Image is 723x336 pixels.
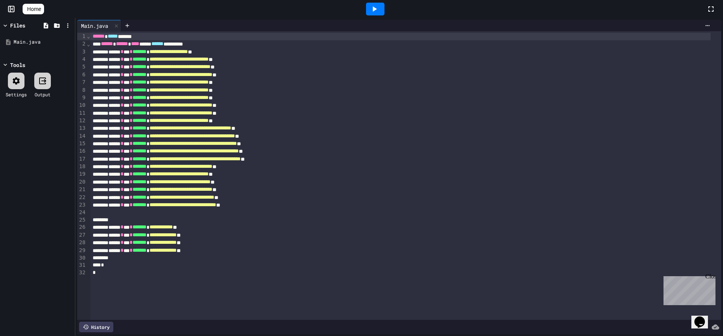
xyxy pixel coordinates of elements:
div: 7 [77,79,87,86]
div: 14 [77,132,87,140]
div: 2 [77,40,87,48]
div: 23 [77,201,87,209]
div: 29 [77,247,87,254]
span: Fold line [87,33,90,39]
div: Settings [6,91,27,98]
span: Home [27,5,41,13]
iframe: chat widget [660,273,715,305]
div: History [79,322,113,332]
div: Main.java [77,22,112,30]
div: 13 [77,125,87,132]
div: 9 [77,94,87,102]
div: 28 [77,239,87,246]
div: 6 [77,71,87,79]
div: 16 [77,147,87,155]
iframe: chat widget [691,306,715,328]
div: 17 [77,155,87,163]
div: 27 [77,231,87,239]
div: 25 [77,216,87,224]
div: 4 [77,56,87,63]
div: 22 [77,194,87,201]
div: 3 [77,48,87,56]
a: Home [23,4,44,14]
div: Main.java [77,20,121,31]
div: 15 [77,140,87,147]
div: 18 [77,163,87,170]
div: Output [35,91,50,98]
div: Main.java [14,38,72,46]
div: 26 [77,223,87,231]
div: 32 [77,269,87,277]
div: 10 [77,102,87,109]
div: 11 [77,109,87,117]
div: 12 [77,117,87,125]
div: 5 [77,63,87,71]
div: 8 [77,87,87,94]
div: 20 [77,178,87,186]
div: 31 [77,262,87,269]
div: 21 [77,186,87,193]
div: 24 [77,209,87,216]
div: Files [10,21,25,29]
div: Tools [10,61,25,69]
div: 1 [77,33,87,40]
div: Chat with us now!Close [3,3,52,48]
div: 19 [77,170,87,178]
span: Fold line [87,41,90,47]
div: 30 [77,254,87,262]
